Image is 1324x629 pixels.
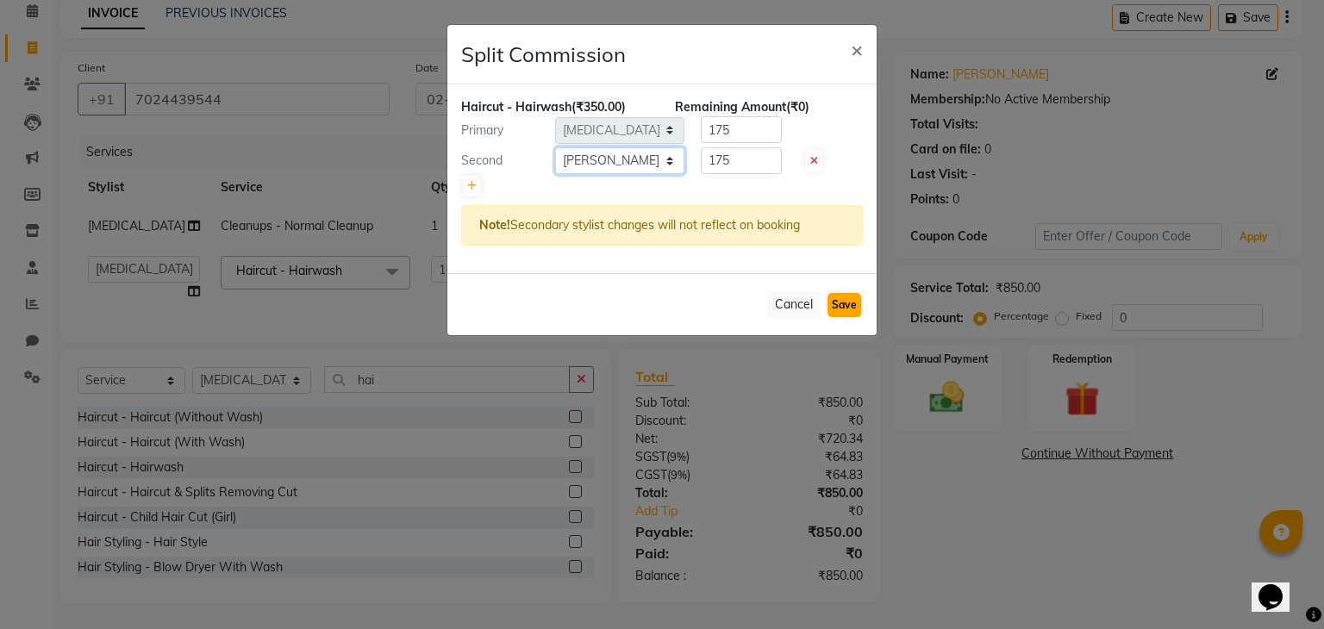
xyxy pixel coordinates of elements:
div: Primary [448,121,555,140]
button: Close [837,25,877,73]
span: Haircut - Hairwash [461,99,571,115]
strong: Note! [479,217,510,233]
button: Save [827,293,861,317]
span: × [851,36,863,62]
button: Cancel [767,291,821,318]
div: Second [448,152,555,170]
h4: Split Commission [461,39,626,70]
span: (₹0) [786,99,809,115]
iframe: chat widget [1252,560,1307,612]
div: Secondary stylist changes will not reflect on booking [461,205,863,246]
span: (₹350.00) [571,99,626,115]
span: Remaining Amount [675,99,786,115]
